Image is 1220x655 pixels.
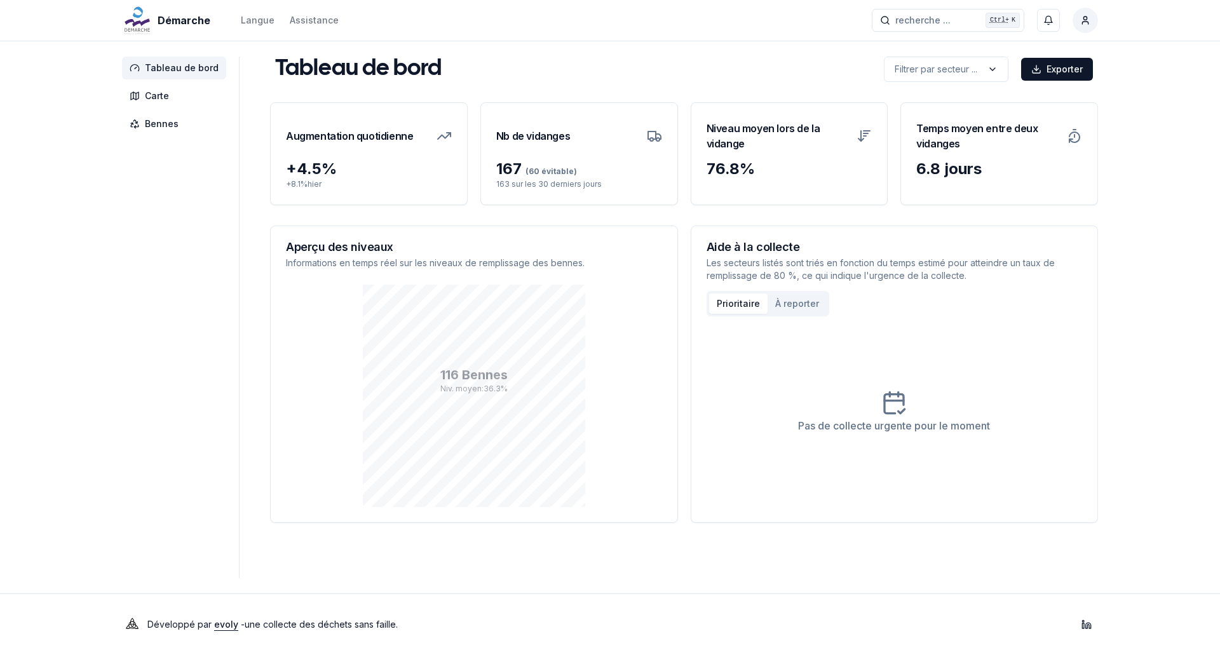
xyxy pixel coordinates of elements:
[707,118,850,154] h3: Niveau moyen lors de la vidange
[707,257,1083,282] p: Les secteurs listés sont triés en fonction du temps estimé pour atteindre un taux de remplissage ...
[768,294,827,314] button: À reporter
[496,159,662,179] div: 167
[1021,58,1093,81] button: Exporter
[122,614,142,635] img: Evoly Logo
[709,294,768,314] button: Prioritaire
[798,418,990,433] div: Pas de collecte urgente pour le moment
[145,118,179,130] span: Bennes
[147,616,398,633] p: Développé par - une collecte des déchets sans faille .
[122,57,231,79] a: Tableau de bord
[145,62,219,74] span: Tableau de bord
[122,84,231,107] a: Carte
[275,57,442,82] h1: Tableau de bord
[122,5,152,36] img: Démarche Logo
[122,13,215,28] a: Démarche
[286,241,662,253] h3: Aperçu des niveaux
[895,63,977,76] p: Filtrer par secteur ...
[884,57,1008,82] button: label
[286,257,662,269] p: Informations en temps réel sur les niveaux de remplissage des bennes.
[916,159,1082,179] div: 6.8 jours
[286,159,452,179] div: + 4.5 %
[916,118,1059,154] h3: Temps moyen entre deux vidanges
[241,13,274,28] button: Langue
[290,13,339,28] a: Assistance
[496,179,662,189] p: 163 sur les 30 derniers jours
[286,179,452,189] p: + 8.1 % hier
[241,14,274,27] div: Langue
[158,13,210,28] span: Démarche
[145,90,169,102] span: Carte
[214,619,238,630] a: evoly
[707,159,872,179] div: 76.8 %
[707,241,1083,253] h3: Aide à la collecte
[872,9,1024,32] button: recherche ...Ctrl+K
[895,14,951,27] span: recherche ...
[522,166,577,176] span: (60 évitable)
[122,112,231,135] a: Bennes
[286,118,413,154] h3: Augmentation quotidienne
[496,118,570,154] h3: Nb de vidanges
